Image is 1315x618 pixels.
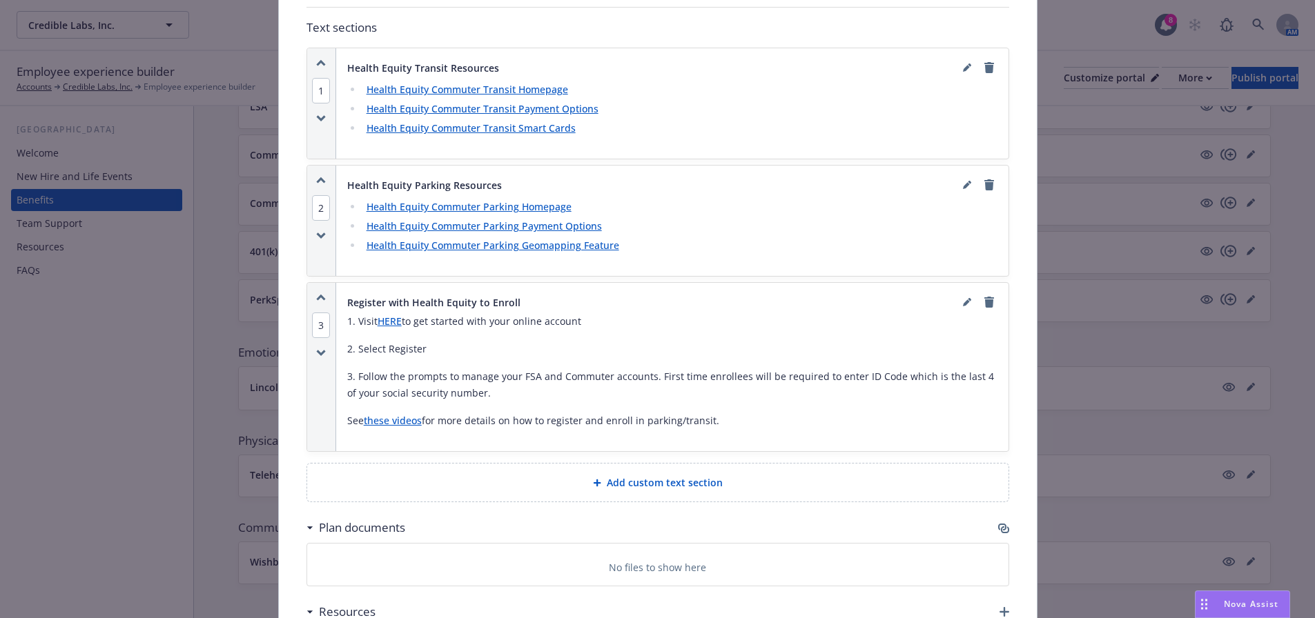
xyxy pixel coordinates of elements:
[312,312,330,338] span: 3
[312,318,330,332] button: 3
[981,294,997,310] a: remove
[347,61,499,75] span: Health Equity Transit Resources
[312,201,330,215] button: 2
[1195,590,1290,618] button: Nova Assist
[367,102,598,115] a: Health Equity Commuter Transit Payment Options
[312,78,330,103] span: 1
[364,414,422,427] a: these videos
[312,195,330,221] span: 2
[367,219,602,232] a: Health Equity Commuter Parking Payment Options
[347,412,997,429] p: See for more details on how to register and enroll in parking/transit.
[306,463,1009,502] div: Add custom text section
[609,560,706,575] p: No files to show here
[959,59,975,76] a: editPencil
[347,341,997,357] p: 2. Select Register
[367,200,572,213] a: Health Equity Commuter Parking Homepage
[1196,591,1213,617] div: Drag to move
[347,178,502,192] span: Health Equity Parking Resources
[367,121,576,134] a: Health Equity Commuter Transit Smart Cards
[367,83,568,96] a: Health Equity Commuter Transit Homepage
[607,475,723,490] span: Add custom text section
[347,295,520,310] span: Register with Health Equity to Enroll
[306,519,405,537] div: Plan documents
[367,239,619,252] a: Health Equity Commuter Parking Geomapping Feature
[347,368,997,401] p: 3. Follow the prompts to manage your FSA and Commuter accounts. First time enrollees will be requ...
[347,313,997,330] p: 1. Visit to get started with your online account
[959,177,975,193] a: editPencil
[959,294,975,310] a: editPencil
[312,83,330,98] button: 1
[306,19,1009,37] p: Text sections
[981,177,997,193] a: remove
[1224,598,1278,610] span: Nova Assist
[981,59,997,76] a: remove
[378,315,402,328] a: HERE
[319,519,405,537] h3: Plan documents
